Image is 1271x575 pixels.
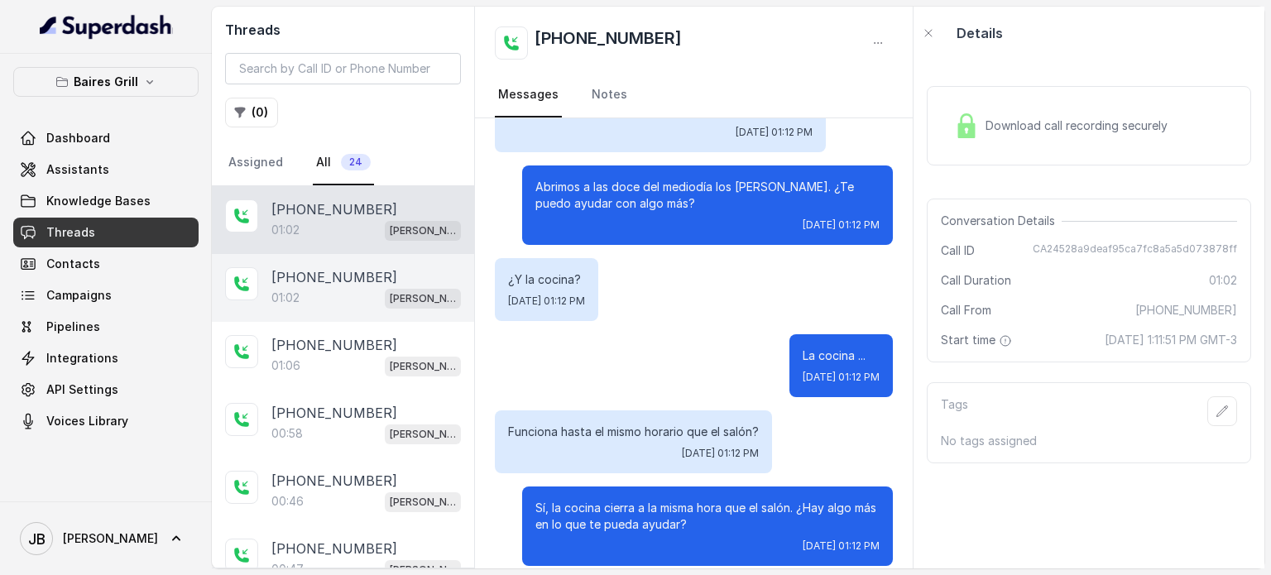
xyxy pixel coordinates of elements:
a: Dashboard [13,123,199,153]
span: Call ID [941,242,975,259]
p: [PHONE_NUMBER] [271,335,397,355]
a: Assigned [225,141,286,185]
span: CA24528a9deaf95ca7fc8a5a5d073878ff [1033,242,1237,259]
a: Notes [588,73,631,117]
input: Search by Call ID or Phone Number [225,53,461,84]
p: [PERSON_NAME] [390,290,456,307]
a: Voices Library [13,406,199,436]
nav: Tabs [495,73,893,117]
span: Dashboard [46,130,110,146]
span: Knowledge Bases [46,193,151,209]
img: light.svg [40,13,173,40]
span: Start time [941,332,1015,348]
a: Pipelines [13,312,199,342]
span: Call Duration [941,272,1011,289]
p: Details [957,23,1003,43]
span: Campaigns [46,287,112,304]
p: Tags [941,396,968,426]
p: Funciona hasta el mismo horario que el salón? [508,424,759,440]
span: Pipelines [46,319,100,335]
p: 01:02 [271,290,300,306]
a: Campaigns [13,280,199,310]
p: ¿Y la cocina? [508,271,585,288]
a: Assistants [13,155,199,184]
img: Lock Icon [954,113,979,138]
p: 00:58 [271,425,303,442]
p: [PERSON_NAME] [390,494,456,510]
a: All24 [313,141,374,185]
a: API Settings [13,375,199,405]
a: Knowledge Bases [13,186,199,216]
p: No tags assigned [941,433,1237,449]
button: (0) [225,98,278,127]
span: Assistants [46,161,109,178]
p: [PERSON_NAME] [390,426,456,443]
a: Threads [13,218,199,247]
p: 01:02 [271,222,300,238]
h2: [PHONE_NUMBER] [535,26,682,60]
span: [DATE] 01:12 PM [736,126,813,139]
a: [PERSON_NAME] [13,515,199,562]
span: Threads [46,224,95,241]
p: 00:46 [271,493,304,510]
span: [DATE] 1:11:51 PM GMT-3 [1105,332,1237,348]
span: [DATE] 01:12 PM [803,218,880,232]
button: Baires Grill [13,67,199,97]
p: [PHONE_NUMBER] [271,199,397,219]
a: Integrations [13,343,199,373]
p: [PHONE_NUMBER] [271,403,397,423]
p: [PHONE_NUMBER] [271,267,397,287]
p: 01:06 [271,357,300,374]
a: Contacts [13,249,199,279]
p: Abrimos a las doce del mediodía los [PERSON_NAME]. ¿Te puedo ayudar con algo más? [535,179,880,212]
span: Download call recording securely [986,117,1174,134]
h2: Threads [225,20,461,40]
span: [DATE] 01:12 PM [508,295,585,308]
span: Voices Library [46,413,128,429]
text: JB [28,530,46,548]
span: Contacts [46,256,100,272]
span: API Settings [46,381,118,398]
nav: Tabs [225,141,461,185]
span: Call From [941,302,991,319]
p: [PHONE_NUMBER] [271,471,397,491]
p: Sí, la cocina cierra a la misma hora que el salón. ¿Hay algo más en lo que te pueda ayudar? [535,500,880,533]
p: [PHONE_NUMBER] [271,539,397,558]
span: [PERSON_NAME] [63,530,158,547]
span: [DATE] 01:12 PM [803,539,880,553]
p: Baires Grill [74,72,138,92]
span: 01:02 [1209,272,1237,289]
span: [DATE] 01:12 PM [682,447,759,460]
span: [PHONE_NUMBER] [1135,302,1237,319]
span: Conversation Details [941,213,1062,229]
p: [PERSON_NAME] [390,358,456,375]
p: La cocina ... [803,347,880,364]
span: Integrations [46,350,118,367]
p: [PERSON_NAME] [390,223,456,239]
a: Messages [495,73,562,117]
span: 24 [341,154,371,170]
span: [DATE] 01:12 PM [803,371,880,384]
